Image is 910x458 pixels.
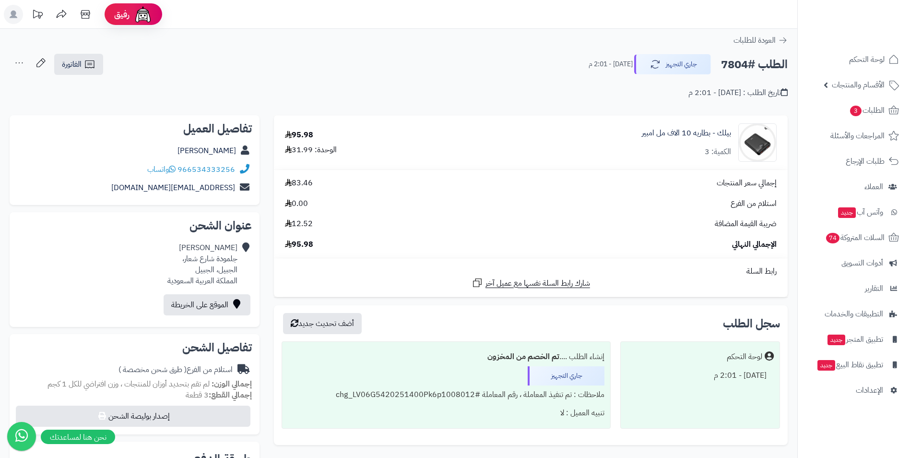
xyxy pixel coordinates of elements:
[856,384,883,397] span: الإعدادات
[841,256,883,270] span: أدوات التسويق
[62,59,82,70] span: الفاتورة
[727,351,762,362] div: لوحة التحكم
[804,226,904,249] a: السلات المتروكة74
[17,220,252,231] h2: عنوان الشحن
[485,278,590,289] span: شارك رابط السلة نفسها مع عميل آخر
[721,55,788,74] h2: الطلب #7804
[285,178,313,189] span: 83.46
[114,9,130,20] span: رفيق
[589,60,633,69] small: [DATE] - 2:01 م
[850,105,862,117] span: 3
[804,277,904,300] a: التقارير
[733,35,788,46] a: العودة للطلبات
[111,182,235,193] a: [EMAIL_ADDRESS][DOMAIN_NAME]
[825,231,885,244] span: السلات المتروكة
[830,129,885,143] span: المراجعات والأسئلة
[826,232,840,244] span: 74
[731,198,777,209] span: استلام من الفرع
[285,198,308,209] span: 0.00
[285,130,313,141] div: 95.98
[642,128,731,139] a: بيلك - بطاريه 10 الاف مل امبير
[186,389,252,401] small: 3 قطعة
[288,386,604,404] div: ملاحظات : تم تنفيذ المعاملة ، رقم المعاملة #chg_LV06G5420251400Pk6p1008012
[804,124,904,147] a: المراجعات والأسئلة
[177,164,235,175] a: 966534333256
[164,294,250,315] a: الموقع على الخريطة
[838,207,856,218] span: جديد
[817,360,835,371] span: جديد
[804,48,904,71] a: لوحة التحكم
[804,201,904,224] a: وآتس آبجديد
[285,239,313,250] span: 95.98
[849,53,885,66] span: لوحة التحكم
[816,358,883,372] span: تطبيق نقاط البيع
[804,353,904,376] a: تطبيق نقاط البيعجديد
[118,364,187,375] span: ( طرق شحن مخصصة )
[723,318,780,329] h3: سجل الطلب
[285,145,337,156] div: الوحدة: 31.99
[278,266,784,277] div: رابط السلة
[209,389,252,401] strong: إجمالي القطع:
[288,404,604,422] div: تنبيه العميل : لا
[133,5,153,24] img: ai-face.png
[688,87,788,98] div: تاريخ الطلب : [DATE] - 2:01 م
[865,282,883,295] span: التقارير
[864,180,883,193] span: العملاء
[825,307,883,321] span: التطبيقات والخدمات
[804,302,904,325] a: التطبيقات والخدمات
[804,150,904,173] a: طلبات الإرجاع
[634,54,711,74] button: جاري التجهيز
[832,78,885,92] span: الأقسام والمنتجات
[47,378,210,390] span: لم تقم بتحديد أوزان للمنتجات ، وزن افتراضي للكل 1 كجم
[17,342,252,353] h2: تفاصيل الشحن
[705,146,731,157] div: الكمية: 3
[472,277,590,289] a: شارك رابط السلة نفسها مع عميل آخر
[167,242,237,286] div: [PERSON_NAME] جلمودة شارع شعار، الجبيل، الجبيل المملكة العربية السعودية
[212,378,252,390] strong: إجمالي الوزن:
[739,123,776,162] img: 1732487264-%D8%A8%D8%B7%D8%A7%D8%B1%D9%8A%D8%A9%20%D8%A8%D9%8A%D9%84%D9%83%2010-90x90.jpg
[285,218,313,229] span: 12.52
[846,155,885,168] span: طلبات الإرجاع
[733,35,776,46] span: العودة للطلبات
[16,406,250,427] button: إصدار بوليصة الشحن
[804,328,904,351] a: تطبيق المتجرجديد
[827,333,883,346] span: تطبيق المتجر
[487,351,559,362] b: تم الخصم من المخزون
[837,205,883,219] span: وآتس آب
[54,54,103,75] a: الفاتورة
[17,123,252,134] h2: تفاصيل العميل
[288,348,604,366] div: إنشاء الطلب ....
[715,218,777,229] span: ضريبة القيمة المضافة
[804,99,904,122] a: الطلبات3
[147,164,176,175] a: واتساب
[804,175,904,198] a: العملاء
[717,178,777,189] span: إجمالي سعر المنتجات
[25,5,49,26] a: تحديثات المنصة
[804,252,904,275] a: أدوات التسويق
[849,104,885,117] span: الطلبات
[804,379,904,402] a: الإعدادات
[283,313,362,334] button: أضف تحديث جديد
[118,364,233,375] div: استلام من الفرع
[177,145,236,157] a: [PERSON_NAME]
[528,366,604,386] div: جاري التجهيز
[626,366,774,385] div: [DATE] - 2:01 م
[732,239,777,250] span: الإجمالي النهائي
[827,335,845,345] span: جديد
[845,7,901,27] img: logo-2.png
